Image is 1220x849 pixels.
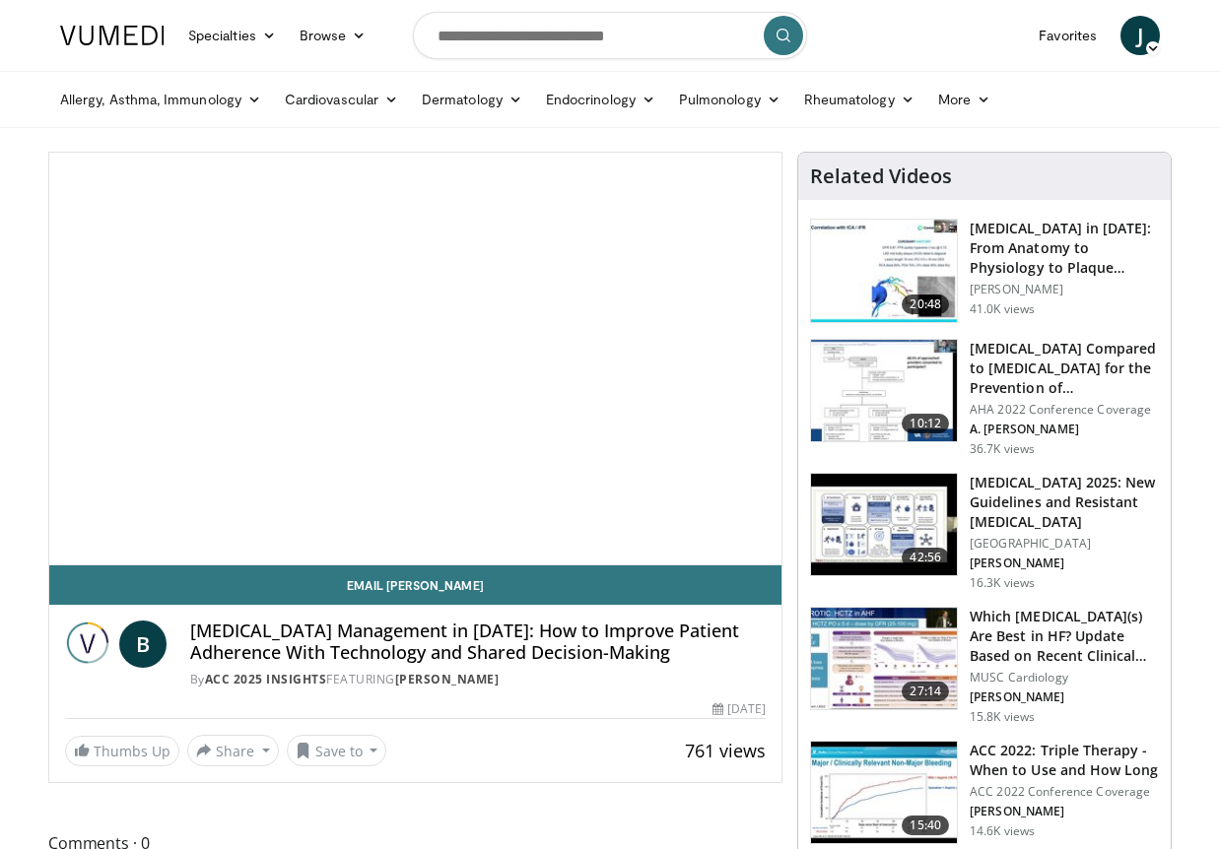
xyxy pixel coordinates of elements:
[970,689,1159,705] p: [PERSON_NAME]
[970,339,1159,398] h3: [MEDICAL_DATA] Compared to [MEDICAL_DATA] for the Prevention of…
[288,16,378,55] a: Browse
[395,671,500,687] a: [PERSON_NAME]
[970,784,1159,800] p: ACC 2022 Conference Coverage
[48,80,273,119] a: Allergy, Asthma, Immunology
[49,565,781,605] a: Email [PERSON_NAME]
[970,555,1159,571] p: [PERSON_NAME]
[970,575,1035,591] p: 16.3K views
[190,620,766,663] h4: [MEDICAL_DATA] Management in [DATE]: How to Improve Patient Adherence With Technology and Shared ...
[811,474,957,576] img: 280bcb39-0f4e-42eb-9c44-b41b9262a277.150x105_q85_crop-smart_upscale.jpg
[970,282,1159,297] p: [PERSON_NAME]
[65,620,111,668] img: ACC 2025 Insights
[685,739,766,762] span: 761 views
[902,294,949,314] span: 20:48
[970,473,1159,532] h3: [MEDICAL_DATA] 2025: New Guidelines and Resistant [MEDICAL_DATA]
[187,735,279,766] button: Share
[287,735,387,766] button: Save to
[970,607,1159,666] h3: Which [MEDICAL_DATA](s) Are Best in HF? Update Based on Recent Clinical Tr…
[810,741,1159,845] a: 15:40 ACC 2022: Triple Therapy - When to Use and How Long ACC 2022 Conference Coverage [PERSON_NA...
[792,80,926,119] a: Rheumatology
[902,414,949,433] span: 10:12
[1120,16,1160,55] a: J
[970,823,1035,839] p: 14.6K views
[190,671,766,688] div: By FEATURING
[970,536,1159,552] p: [GEOGRAPHIC_DATA]
[410,80,534,119] a: Dermatology
[534,80,667,119] a: Endocrinology
[810,339,1159,457] a: 10:12 [MEDICAL_DATA] Compared to [MEDICAL_DATA] for the Prevention of… AHA 2022 Conference Covera...
[65,736,179,766] a: Thumbs Up
[970,670,1159,686] p: MUSC Cardiology
[970,441,1035,457] p: 36.7K views
[811,340,957,442] img: 7c0f9b53-1609-4588-8498-7cac8464d722.150x105_q85_crop-smart_upscale.jpg
[970,402,1159,418] p: AHA 2022 Conference Coverage
[712,700,766,718] div: [DATE]
[811,608,957,710] img: dc76ff08-18a3-4688-bab3-3b82df187678.150x105_q85_crop-smart_upscale.jpg
[49,153,781,565] video-js: Video Player
[970,422,1159,437] p: A. [PERSON_NAME]
[970,741,1159,780] h3: ACC 2022: Triple Therapy - When to Use and How Long
[902,682,949,701] span: 27:14
[1027,16,1109,55] a: Favorites
[926,80,1002,119] a: More
[970,804,1159,819] p: [PERSON_NAME]
[119,620,167,668] a: B
[970,301,1035,317] p: 41.0K views
[810,607,1159,725] a: 27:14 Which [MEDICAL_DATA](s) Are Best in HF? Update Based on Recent Clinical Tr… MUSC Cardiology...
[970,709,1035,725] p: 15.8K views
[176,16,288,55] a: Specialties
[273,80,410,119] a: Cardiovascular
[810,219,1159,323] a: 20:48 [MEDICAL_DATA] in [DATE]: From Anatomy to Physiology to Plaque Burden and … [PERSON_NAME] 4...
[810,473,1159,591] a: 42:56 [MEDICAL_DATA] 2025: New Guidelines and Resistant [MEDICAL_DATA] [GEOGRAPHIC_DATA] [PERSON_...
[811,220,957,322] img: 823da73b-7a00-425d-bb7f-45c8b03b10c3.150x105_q85_crop-smart_upscale.jpg
[970,219,1159,278] h3: [MEDICAL_DATA] in [DATE]: From Anatomy to Physiology to Plaque Burden and …
[811,742,957,844] img: 9cc0c993-ed59-4664-aa07-2acdd981abd5.150x105_q85_crop-smart_upscale.jpg
[902,816,949,835] span: 15:40
[902,548,949,567] span: 42:56
[60,26,165,45] img: VuMedi Logo
[205,671,327,687] a: ACC 2025 Insights
[810,164,952,188] h4: Related Videos
[667,80,792,119] a: Pulmonology
[413,12,807,59] input: Search topics, interventions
